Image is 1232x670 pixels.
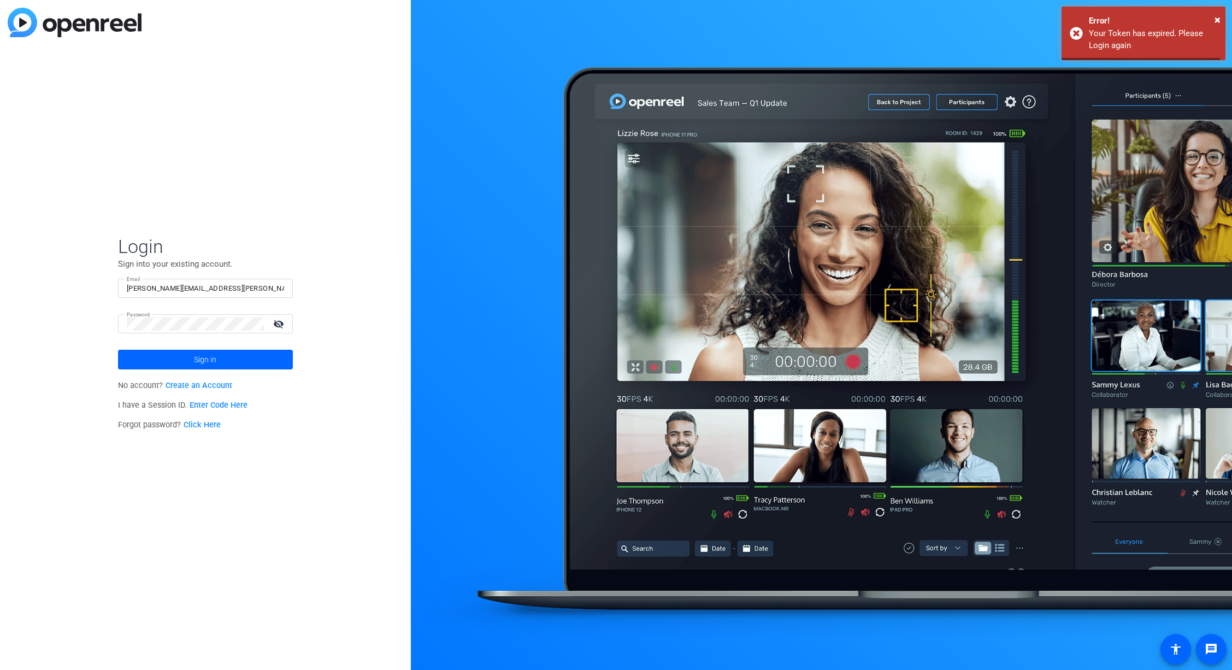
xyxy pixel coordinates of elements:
[118,420,221,430] span: Forgot password?
[118,350,293,369] button: Sign in
[8,8,142,37] img: blue-gradient.svg
[1089,27,1217,52] div: Your Token has expired. Please Login again
[127,276,140,282] mat-label: Email
[118,401,247,410] span: I have a Session ID.
[1089,15,1217,27] div: Error!
[194,346,216,373] span: Sign in
[184,420,221,430] a: Click Here
[127,312,150,318] mat-label: Password
[1169,643,1182,656] mat-icon: accessibility
[118,235,293,258] span: Login
[166,381,232,390] a: Create an Account
[127,282,284,295] input: Enter Email Address
[190,401,247,410] a: Enter Code Here
[1215,11,1221,28] button: Close
[118,381,232,390] span: No account?
[1205,643,1218,656] mat-icon: message
[118,258,293,270] p: Sign into your existing account.
[267,316,293,332] mat-icon: visibility_off
[1215,13,1221,26] span: ×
